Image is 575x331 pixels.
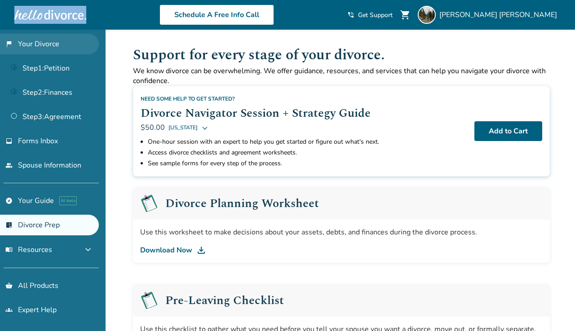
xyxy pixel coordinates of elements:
span: [US_STATE] [168,122,198,133]
span: phone_in_talk [347,11,354,18]
span: list_alt_check [5,221,13,229]
img: Pre-Leaving Checklist [140,194,158,212]
h1: Support for every stage of your divorce. [133,44,550,66]
span: Resources [5,245,52,255]
span: inbox [5,137,13,145]
img: DL [196,245,207,256]
div: Use this worksheet to make decisions about your assets, debts, and finances during the divorce pr... [140,227,543,238]
iframe: Chat Widget [530,288,575,331]
p: We know divorce can be overwhelming. We offer guidance, resources, and services that can help you... [133,66,550,86]
span: expand_more [83,244,93,255]
button: [US_STATE] [168,122,208,133]
span: $50.00 [141,123,165,132]
span: shopping_basket [5,282,13,289]
a: phone_in_talkGet Support [347,11,393,19]
a: Download Now [140,245,543,256]
img: Pre-Leaving Checklist [140,291,158,309]
span: people [5,162,13,169]
span: flag_2 [5,40,13,48]
h2: Divorce Planning Worksheet [165,198,319,209]
a: Schedule A Free Info Call [159,4,274,25]
img: jose ocon [418,6,436,24]
span: explore [5,197,13,204]
span: groups [5,306,13,313]
span: Forms Inbox [18,136,58,146]
span: [PERSON_NAME] [PERSON_NAME] [439,10,561,20]
h2: Divorce Navigator Session + Strategy Guide [141,104,467,122]
span: Get Support [358,11,393,19]
span: Need some help to get started? [141,95,235,102]
span: menu_book [5,246,13,253]
li: Access divorce checklists and agreement worksheets. [148,147,467,158]
li: See sample forms for every step of the process. [148,158,467,169]
span: AI beta [59,196,77,205]
button: Add to Cart [474,121,542,141]
span: shopping_cart [400,9,411,20]
li: One-hour session with an expert to help you get started or figure out what's next. [148,137,467,147]
h2: Pre-Leaving Checklist [165,295,284,306]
